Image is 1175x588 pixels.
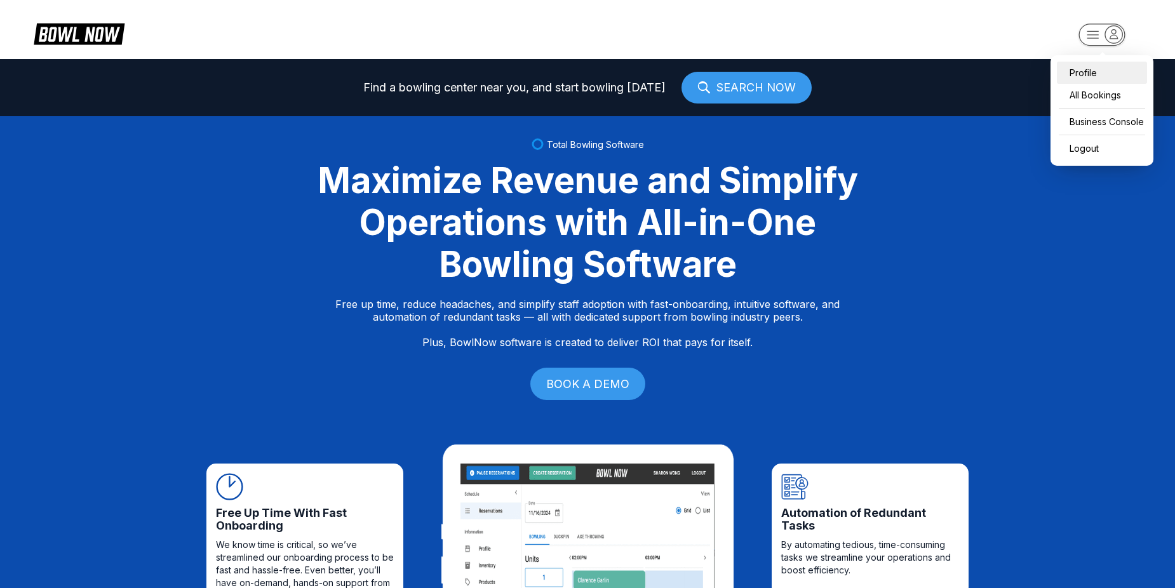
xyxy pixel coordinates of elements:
span: Free Up Time With Fast Onboarding [216,507,394,532]
p: Free up time, reduce headaches, and simplify staff adoption with fast-onboarding, intuitive softw... [335,298,840,349]
a: SEARCH NOW [681,72,812,104]
span: Find a bowling center near you, and start bowling [DATE] [363,81,666,94]
span: By automating tedious, time-consuming tasks we streamline your operations and boost efficiency. [781,538,959,577]
a: BOOK A DEMO [530,368,645,400]
a: All Bookings [1057,84,1147,106]
a: Profile [1057,62,1147,84]
button: Logout [1057,137,1102,159]
a: Business Console [1057,110,1147,133]
span: Total Bowling Software [547,139,644,150]
span: Automation of Redundant Tasks [781,507,959,532]
div: Maximize Revenue and Simplify Operations with All-in-One Bowling Software [302,159,873,285]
